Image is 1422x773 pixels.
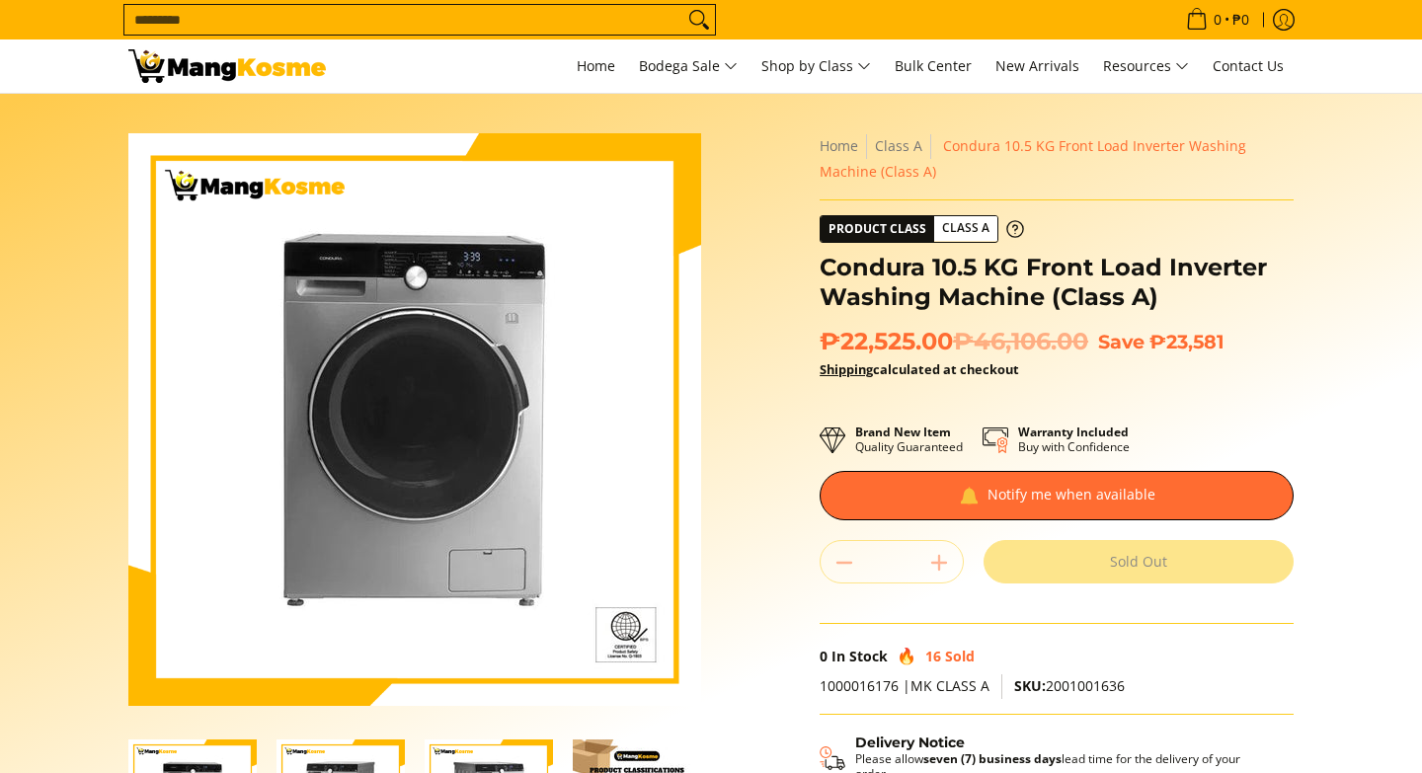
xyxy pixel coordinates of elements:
[820,133,1294,185] nav: Breadcrumbs
[128,49,326,83] img: Condura 10.5 KG Front Load Inverter Washing Machine (Class A) | Mang Kosme
[1229,13,1252,27] span: ₱0
[986,39,1089,93] a: New Arrivals
[1018,424,1129,440] strong: Warranty Included
[875,136,922,155] a: Class A
[925,647,941,665] span: 16
[953,327,1088,356] del: ₱46,106.00
[629,39,748,93] a: Bodega Sale
[577,56,615,75] span: Home
[820,215,1024,243] a: Product Class Class A
[761,54,871,79] span: Shop by Class
[567,39,625,93] a: Home
[855,424,951,440] strong: Brand New Item
[885,39,982,93] a: Bulk Center
[820,253,1294,312] h1: Condura 10.5 KG Front Load Inverter Washing Machine (Class A)
[1018,425,1130,454] p: Buy with Confidence
[820,136,1246,181] span: Condura 10.5 KG Front Load Inverter Washing Machine (Class A)
[346,39,1294,93] nav: Main Menu
[128,133,701,706] img: Condura 10.5 KG Front Load Inverter Washing Machine (Class A)
[1103,54,1189,79] span: Resources
[820,136,858,155] a: Home
[1093,39,1199,93] a: Resources
[855,425,963,454] p: Quality Guaranteed
[995,56,1079,75] span: New Arrivals
[821,216,934,242] span: Product Class
[934,216,997,241] span: Class A
[1149,330,1224,353] span: ₱23,581
[831,647,888,665] span: In Stock
[855,734,965,751] strong: Delivery Notice
[945,647,975,665] span: Sold
[639,54,738,79] span: Bodega Sale
[1014,676,1125,695] span: 2001001636
[1213,56,1284,75] span: Contact Us
[751,39,881,93] a: Shop by Class
[820,676,989,695] span: 1000016176 |MK CLASS A
[820,360,873,378] a: Shipping
[1180,9,1255,31] span: •
[820,647,828,665] span: 0
[683,5,715,35] button: Search
[820,327,1088,356] span: ₱22,525.00
[1211,13,1224,27] span: 0
[820,360,1019,378] strong: calculated at checkout
[1098,330,1145,353] span: Save
[1014,676,1046,695] span: SKU:
[1203,39,1294,93] a: Contact Us
[923,750,1062,767] strong: seven (7) business days
[895,56,972,75] span: Bulk Center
